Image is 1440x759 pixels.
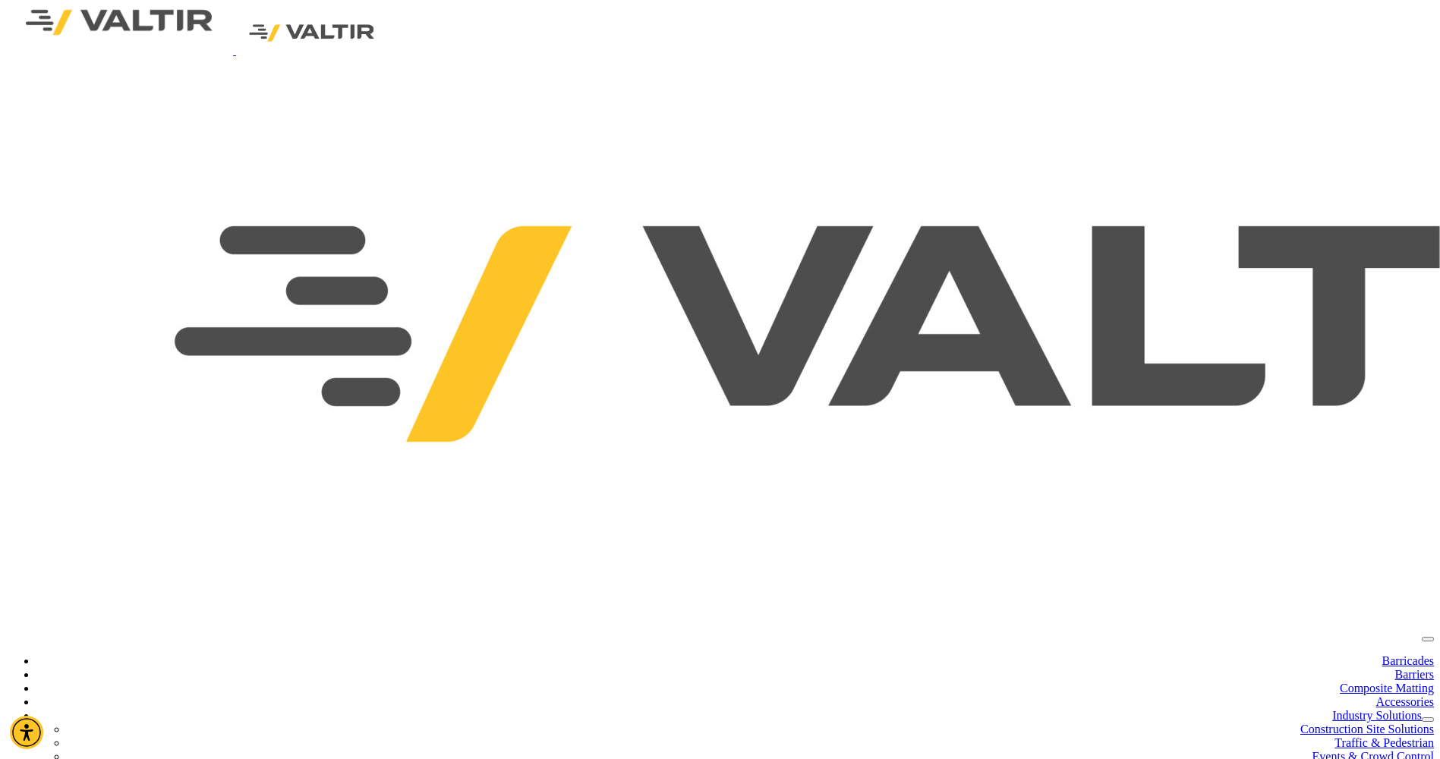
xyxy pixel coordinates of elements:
[1422,717,1434,722] button: dropdown toggle
[1332,709,1422,722] a: Industry Solutions
[1382,654,1434,667] a: Barricades
[10,716,43,749] div: Accessibility Menu
[236,11,388,55] img: Valtir Rentals
[1334,736,1434,749] a: Traffic & Pedestrian
[1394,668,1434,681] a: Barriers
[1300,723,1434,735] a: Construction Site Solutions
[1422,637,1434,641] button: menu toggle
[1340,682,1434,694] a: Composite Matting
[1376,695,1434,708] a: Accessories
